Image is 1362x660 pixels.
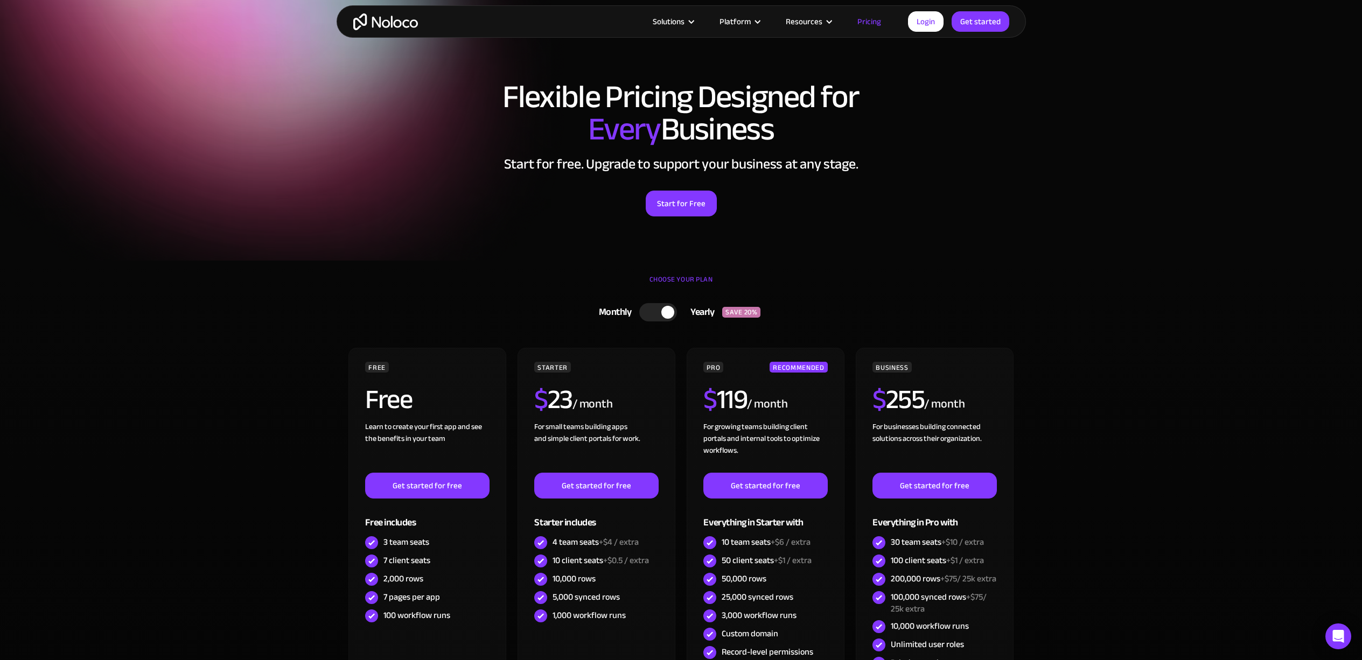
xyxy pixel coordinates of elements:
[553,554,649,566] div: 10 client seats
[722,646,813,658] div: Record-level permissions
[534,473,658,498] a: Get started for free
[722,554,812,566] div: 50 client seats
[534,498,658,533] div: Starter includes
[722,609,797,621] div: 3,000 workflow runs
[720,15,751,29] div: Platform
[703,386,747,413] h2: 119
[599,534,639,550] span: +$4 / extra
[646,191,717,216] a: Start for Free
[383,536,429,548] div: 3 team seats
[677,304,722,320] div: Yearly
[572,396,613,413] div: / month
[722,573,766,585] div: 50,000 rows
[347,81,1015,145] h1: Flexible Pricing Designed for Business
[365,498,489,533] div: Free includes
[703,362,723,373] div: PRO
[553,536,639,548] div: 4 team seats
[770,362,827,373] div: RECOMMENDED
[891,573,996,585] div: 200,000 rows
[774,552,812,568] span: +$1 / extra
[722,307,760,318] div: SAVE 20%
[534,374,548,425] span: $
[653,15,685,29] div: Solutions
[771,534,811,550] span: +$6 / extra
[872,421,996,473] div: For businesses building connected solutions across their organization. ‍
[941,534,984,550] span: +$10 / extra
[891,589,987,617] span: +$75/ 25k extra
[924,396,965,413] div: / month
[347,271,1015,298] div: CHOOSE YOUR PLAN
[872,473,996,498] a: Get started for free
[891,591,996,615] div: 100,000 synced rows
[891,620,969,632] div: 10,000 workflow runs
[1325,623,1351,649] div: Open Intercom Messenger
[891,536,984,548] div: 30 team seats
[703,374,717,425] span: $
[553,573,596,585] div: 10,000 rows
[952,11,1009,32] a: Get started
[747,396,787,413] div: / month
[553,591,620,603] div: 5,000 synced rows
[534,386,572,413] h2: 23
[703,473,827,498] a: Get started for free
[703,498,827,533] div: Everything in Starter with
[844,15,895,29] a: Pricing
[722,536,811,548] div: 10 team seats
[940,571,996,587] span: +$75/ 25k extra
[872,362,911,373] div: BUSINESS
[603,552,649,568] span: +$0.5 / extra
[891,554,984,566] div: 100 client seats
[772,15,844,29] div: Resources
[872,498,996,533] div: Everything in Pro with
[383,573,423,585] div: 2,000 rows
[588,99,661,159] span: Every
[706,15,772,29] div: Platform
[365,473,489,498] a: Get started for free
[872,374,886,425] span: $
[365,386,412,413] h2: Free
[383,591,440,603] div: 7 pages per app
[553,609,626,621] div: 1,000 workflow runs
[946,552,984,568] span: +$1 / extra
[383,609,450,621] div: 100 workflow runs
[353,13,418,30] a: home
[703,421,827,473] div: For growing teams building client portals and internal tools to optimize workflows.
[347,156,1015,172] h2: Start for free. Upgrade to support your business at any stage.
[534,362,570,373] div: STARTER
[365,362,389,373] div: FREE
[891,638,964,650] div: Unlimited user roles
[872,386,924,413] h2: 255
[722,591,793,603] div: 25,000 synced rows
[383,554,430,566] div: 7 client seats
[534,421,658,473] div: For small teams building apps and simple client portals for work. ‍
[585,304,640,320] div: Monthly
[722,628,778,640] div: Custom domain
[786,15,822,29] div: Resources
[365,421,489,473] div: Learn to create your first app and see the benefits in your team ‍
[908,11,944,32] a: Login
[639,15,706,29] div: Solutions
